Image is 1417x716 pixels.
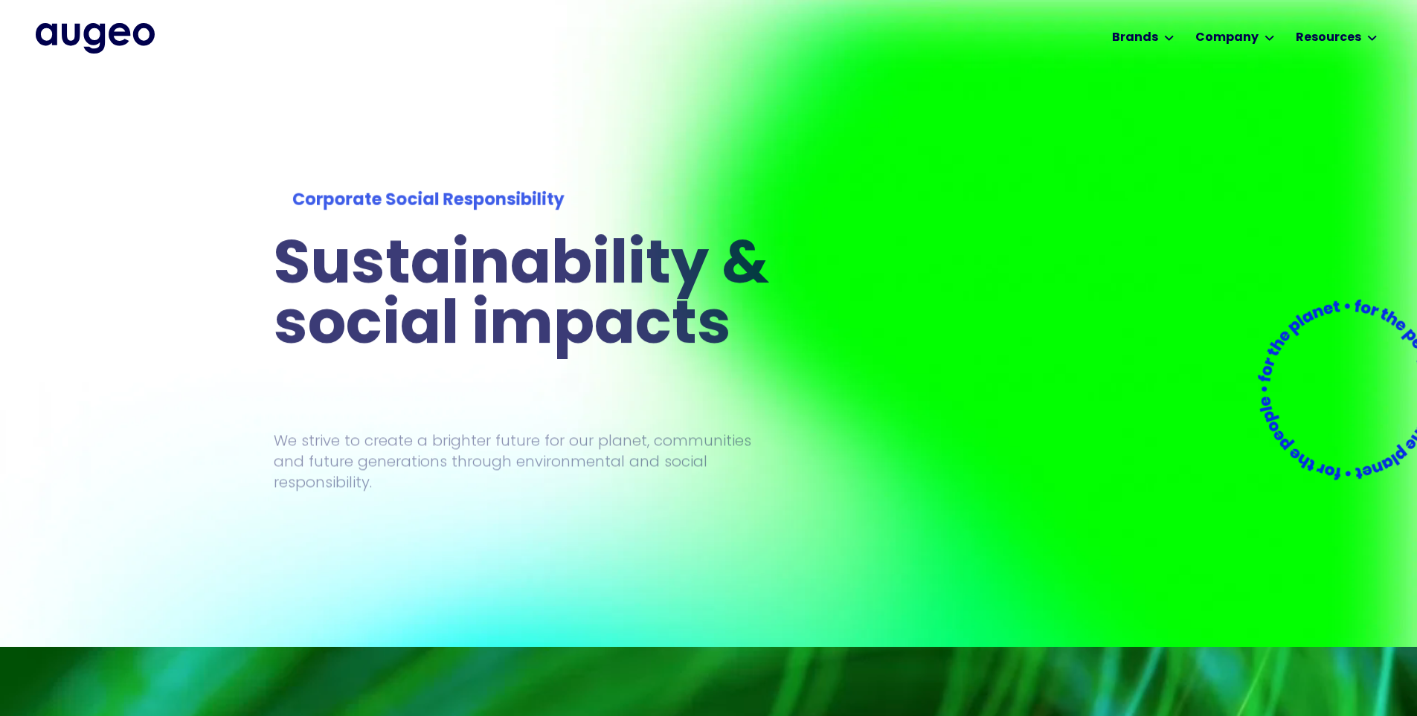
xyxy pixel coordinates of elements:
[1195,29,1259,47] div: Company
[1296,29,1361,47] div: Resources
[36,23,155,53] img: Augeo's full logo in midnight blue.
[36,23,155,53] a: home
[274,430,785,493] p: We strive to create a brighter future for our planet, communities and future generations through ...
[1112,29,1158,47] div: Brands
[292,193,564,210] strong: Corporate Social Responsibility
[274,237,916,358] h1: Sustainability & social impacts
